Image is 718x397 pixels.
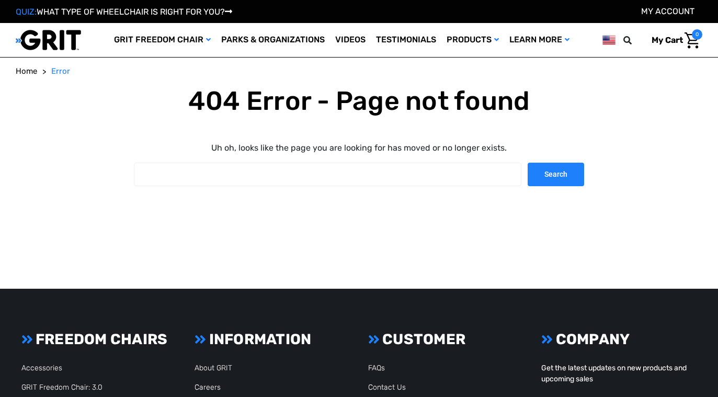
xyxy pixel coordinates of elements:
[692,29,702,40] span: 0
[504,23,575,57] a: Learn More
[16,7,232,17] a: QUIZ:WHAT TYPE OF WHEELCHAIR IS RIGHT FOR YOU?
[134,142,584,154] p: Uh oh, looks like the page you are looking for has moved or no longer exists.
[21,331,177,348] h3: FREEDOM CHAIRS
[195,364,232,372] a: About GRIT
[602,33,616,47] img: us.png
[16,7,37,17] span: QUIZ:
[685,32,700,49] img: Cart
[16,65,702,77] nav: Breadcrumb
[541,362,697,384] p: Get the latest updates on new products and upcoming sales
[368,364,385,372] a: FAQs
[16,29,81,51] img: GRIT All-Terrain Wheelchair and Mobility Equipment
[216,23,330,57] a: Parks & Organizations
[371,23,441,57] a: Testimonials
[195,331,350,348] h3: INFORMATION
[195,383,221,392] a: Careers
[528,163,584,186] input: Search
[441,23,504,57] a: Products
[51,66,70,76] span: Error
[368,331,523,348] h3: CUSTOMER
[641,6,694,16] a: Account
[134,85,584,117] h1: 404 Error - Page not found
[330,23,371,57] a: Videos
[652,35,683,45] span: My Cart
[21,383,102,392] a: GRIT Freedom Chair: 3.0
[21,364,62,372] a: Accessories
[16,65,37,77] a: Home
[368,383,406,392] a: Contact Us
[541,331,697,348] h3: COMPANY
[644,29,702,51] a: Cart with 0 items
[109,23,216,57] a: GRIT Freedom Chair
[628,29,644,51] input: Search
[16,66,37,76] span: Home
[51,65,70,77] a: Error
